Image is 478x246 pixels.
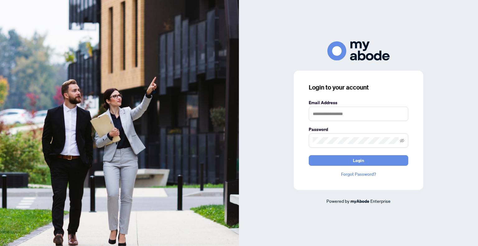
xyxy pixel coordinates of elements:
label: Password [309,126,408,133]
a: Forgot Password? [309,171,408,178]
h3: Login to your account [309,83,408,92]
span: Enterprise [370,198,391,204]
a: myAbode [350,198,369,205]
label: Email Address [309,99,408,106]
button: Login [309,155,408,166]
span: eye-invisible [400,138,404,143]
img: ma-logo [327,41,390,60]
span: Login [353,155,364,165]
span: Powered by [326,198,349,204]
